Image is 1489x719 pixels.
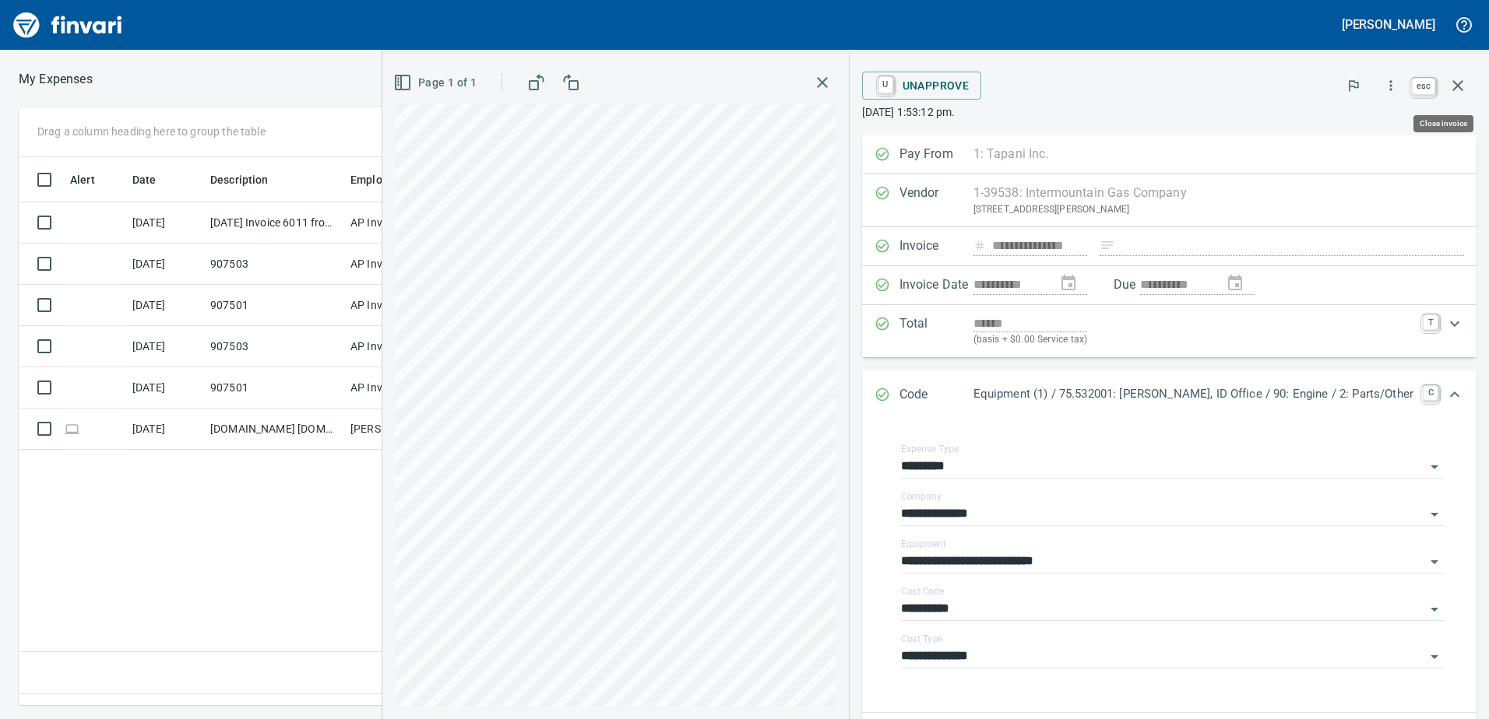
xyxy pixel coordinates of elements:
[344,409,461,450] td: [PERSON_NAME]
[210,170,269,189] span: Description
[1412,78,1435,95] a: esc
[973,332,1413,348] p: (basis + $0.00 Service tax)
[878,76,893,93] a: U
[390,68,483,97] button: Page 1 of 1
[37,124,266,139] p: Drag a column heading here to group the table
[973,385,1413,403] p: Equipment (1) / 75.532001: [PERSON_NAME], ID Office / 90: Engine / 2: Parts/Other
[70,170,115,189] span: Alert
[875,72,970,99] span: Unapprove
[9,6,126,44] img: Finvari
[126,367,204,409] td: [DATE]
[210,170,289,189] span: Description
[204,244,344,285] td: 907503
[1424,456,1445,478] button: Open
[1423,314,1438,330] a: T
[901,587,944,596] label: Cost Code
[1424,598,1445,620] button: Open
[19,70,93,89] nav: breadcrumb
[344,202,461,244] td: AP Invoices
[862,370,1477,421] div: Expand
[1424,646,1445,668] button: Open
[901,539,946,549] label: Equipment
[899,385,973,405] p: Code
[126,244,204,285] td: [DATE]
[64,423,80,433] span: Online transaction
[344,285,461,326] td: AP Invoices
[204,409,344,450] td: [DOMAIN_NAME] [DOMAIN_NAME][URL] WA
[350,170,400,189] span: Employee
[204,367,344,409] td: 907501
[350,170,421,189] span: Employee
[126,326,204,367] td: [DATE]
[1424,551,1445,573] button: Open
[19,70,93,89] p: My Expenses
[1342,16,1435,33] h5: [PERSON_NAME]
[344,326,461,367] td: AP Invoices
[1338,12,1439,37] button: [PERSON_NAME]
[126,409,204,450] td: [DATE]
[901,444,959,454] label: Expense Type
[126,285,204,326] td: [DATE]
[862,305,1477,357] div: Expand
[126,202,204,244] td: [DATE]
[1423,385,1438,401] a: C
[862,72,982,100] button: UUnapprove
[396,73,477,93] span: Page 1 of 1
[1424,503,1445,525] button: Open
[344,244,461,285] td: AP Invoices
[862,104,1477,120] p: [DATE] 1:53:12 pm.
[204,326,344,367] td: 907503
[132,170,157,189] span: Date
[901,634,943,644] label: Cost Type
[132,170,177,189] span: Date
[899,314,973,348] p: Total
[70,170,95,189] span: Alert
[204,285,344,326] td: 907501
[901,492,942,501] label: Company
[344,367,461,409] td: AP Invoices
[204,202,344,244] td: [DATE] Invoice 6011 from Financial Products & Services, Inc (FPS) (1-39444)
